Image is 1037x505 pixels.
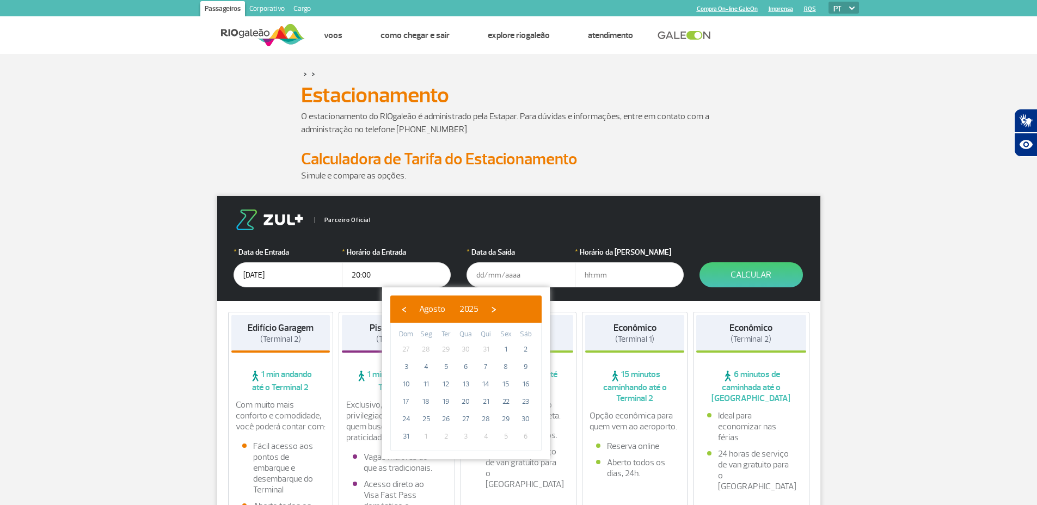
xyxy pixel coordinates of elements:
[418,428,435,445] span: 1
[419,304,445,315] span: Agosto
[596,441,673,452] li: Reserva online
[346,399,447,443] p: Exclusivo, com localização privilegiada e ideal para quem busca conforto e praticidade.
[396,301,412,317] button: ‹
[245,1,289,19] a: Corporativo
[397,375,415,393] span: 10
[412,301,452,317] button: Agosto
[467,262,575,287] input: dd/mm/aaaa
[696,369,806,404] span: 6 minutos de caminhada até o [GEOGRAPHIC_DATA]
[234,247,342,258] label: Data de Entrada
[242,441,320,495] li: Fácil acesso aos pontos de embarque e desembarque do Terminal
[457,375,475,393] span: 13
[397,428,415,445] span: 31
[804,5,816,13] a: RQS
[200,1,245,19] a: Passageiros
[324,30,342,41] a: Voos
[497,428,514,445] span: 5
[301,149,737,169] h2: Calculadora de Tarifa do Estacionamento
[418,358,435,375] span: 4
[416,329,437,341] th: weekday
[615,334,654,344] span: (Terminal 1)
[260,334,301,344] span: (Terminal 2)
[311,67,315,80] a: >
[382,287,550,459] bs-datepicker-container: calendar
[731,334,771,344] span: (Terminal 2)
[397,410,415,428] span: 24
[418,341,435,358] span: 28
[1014,109,1037,133] button: Abrir tradutor de língua de sinais.
[376,334,417,344] span: (Terminal 2)
[517,393,535,410] span: 23
[575,247,684,258] label: Horário da [PERSON_NAME]
[486,301,502,317] button: ›
[457,358,475,375] span: 6
[517,428,535,445] span: 6
[488,30,550,41] a: Explore RIOgaleão
[301,169,737,182] p: Simule e compare as opções.
[301,86,737,104] h1: Estacionamento
[697,5,758,13] a: Compra On-line GaleOn
[707,448,795,492] li: 24 horas de serviço de van gratuito para o [GEOGRAPHIC_DATA]
[397,341,415,358] span: 27
[585,369,684,404] span: 15 minutos caminhando até o Terminal 2
[477,358,495,375] span: 7
[1014,109,1037,157] div: Plugin de acessibilidade da Hand Talk.
[236,399,326,432] p: Com muito mais conforto e comodidade, você poderá contar com:
[397,393,415,410] span: 17
[418,393,435,410] span: 18
[476,329,496,341] th: weekday
[497,375,514,393] span: 15
[353,452,441,473] li: Vagas maiores do que as tradicionais.
[396,302,502,313] bs-datepicker-navigation-view: ​ ​ ​
[231,369,330,393] span: 1 min andando até o Terminal 2
[301,110,737,136] p: O estacionamento do RIOgaleão é administrado pela Estapar. Para dúvidas e informações, entre em c...
[467,247,575,258] label: Data da Saída
[437,375,455,393] span: 12
[437,393,455,410] span: 19
[370,322,424,334] strong: Piso Premium
[516,329,536,341] th: weekday
[496,329,516,341] th: weekday
[418,375,435,393] span: 11
[497,393,514,410] span: 22
[517,410,535,428] span: 30
[315,217,371,223] span: Parceiro Oficial
[1014,133,1037,157] button: Abrir recursos assistivos.
[234,262,342,287] input: dd/mm/aaaa
[437,428,455,445] span: 2
[381,30,450,41] a: Como chegar e sair
[517,341,535,358] span: 2
[342,247,451,258] label: Horário da Entrada
[517,358,535,375] span: 9
[517,375,535,393] span: 16
[396,329,416,341] th: weekday
[456,329,476,341] th: weekday
[477,410,495,428] span: 28
[497,341,514,358] span: 1
[707,410,795,443] li: Ideal para economizar nas férias
[397,358,415,375] span: 3
[613,322,656,334] strong: Econômico
[436,329,456,341] th: weekday
[457,410,475,428] span: 27
[497,358,514,375] span: 8
[234,210,305,230] img: logo-zul.png
[588,30,633,41] a: Atendimento
[418,410,435,428] span: 25
[457,393,475,410] span: 20
[477,428,495,445] span: 4
[452,301,486,317] button: 2025
[769,5,793,13] a: Imprensa
[289,1,315,19] a: Cargo
[575,262,684,287] input: hh:mm
[596,457,673,479] li: Aberto todos os dias, 24h.
[437,410,455,428] span: 26
[303,67,307,80] a: >
[248,322,314,334] strong: Edifício Garagem
[477,393,495,410] span: 21
[437,341,455,358] span: 29
[590,410,680,432] p: Opção econômica para quem vem ao aeroporto.
[699,262,803,287] button: Calcular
